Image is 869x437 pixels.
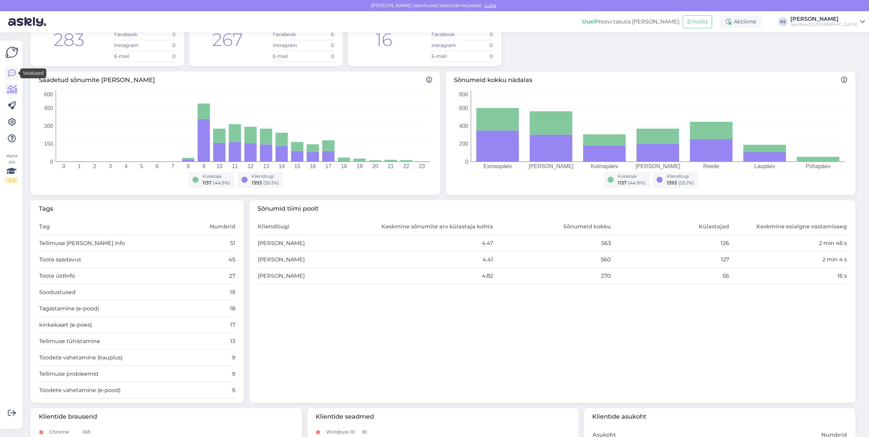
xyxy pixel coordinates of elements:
[729,268,848,284] td: 16 s
[39,333,186,350] td: Tellimuse tühistamine
[462,29,493,40] td: 0
[388,163,394,169] tspan: 21
[39,366,186,382] td: Tellimuse probleemid
[493,268,612,284] td: 270
[20,68,46,78] div: Vestlused
[39,412,294,421] span: Klientide brauserid
[114,51,145,62] td: E-mail
[667,180,677,186] span: 1393
[341,163,347,169] tspan: 18
[39,204,236,213] span: Tags
[459,91,468,97] tspan: 800
[187,163,190,169] tspan: 8
[778,17,788,27] div: KS
[459,141,468,147] tspan: 200
[582,18,595,25] b: Uus!
[186,235,235,252] td: 51
[140,163,143,169] tspan: 5
[611,252,729,268] td: 127
[44,123,53,129] tspan: 300
[39,284,186,301] td: Soodustused
[257,268,376,284] td: [PERSON_NAME]
[729,235,848,252] td: 2 min 46 s
[303,40,334,51] td: 0
[114,29,145,40] td: Facebook
[272,40,303,51] td: Instagram
[39,252,186,268] td: Toote saadavus
[186,333,235,350] td: 13
[272,51,303,62] td: E-mail
[592,412,847,421] span: Klientide asukoht
[44,91,53,97] tspan: 600
[790,22,857,27] div: Sportland [GEOGRAPHIC_DATA]
[257,252,376,268] td: [PERSON_NAME]
[272,29,303,40] td: Facebook
[303,29,334,40] td: 6
[186,366,235,382] td: 9
[754,163,775,169] tspan: Laupäev
[493,235,612,252] td: 563
[611,268,729,284] td: 56
[454,76,847,85] span: Sõnumeid kokku nädalas
[93,163,96,169] tspan: 2
[375,252,493,268] td: 4.41
[263,180,279,186] span: ( 55.1 %)
[431,51,462,62] td: E-mail
[375,235,493,252] td: 4.47
[729,219,848,235] th: Keskmine esialgne vastamisaeg
[459,105,468,111] tspan: 600
[806,163,831,169] tspan: Pühapäev
[202,163,205,169] tspan: 9
[628,180,646,186] span: ( 44.9 %)
[203,180,211,186] span: 1137
[683,15,712,28] button: Emailid
[279,163,285,169] tspan: 14
[145,40,176,51] td: 0
[39,317,186,333] td: kinkekaart (e-poes)
[431,29,462,40] td: Facebook
[326,163,332,169] tspan: 17
[145,29,176,40] td: 0
[62,163,65,169] tspan: 0
[114,40,145,51] td: Instagram
[678,180,694,186] span: ( 55.1 %)
[729,252,848,268] td: 2 min 4 s
[720,16,762,28] div: Aktiivne
[375,268,493,284] td: 4.82
[462,40,493,51] td: 0
[39,268,186,284] td: Toote üldinfo
[618,180,627,186] span: 1137
[493,252,612,268] td: 560
[186,268,235,284] td: 27
[39,350,186,366] td: Toodete vahetamine (kauplus)
[528,163,573,169] tspan: [PERSON_NAME]
[5,153,18,183] div: Vaata siia
[294,163,300,169] tspan: 15
[462,51,493,62] td: 0
[419,163,425,169] tspan: 23
[611,219,729,235] th: Külastajad
[186,350,235,366] td: 9
[316,412,571,421] span: Klientide seadmed
[39,382,186,399] td: Toodete vahetamine (e-pood)
[213,180,231,186] span: ( 44.9 %)
[124,163,127,169] tspan: 4
[186,252,235,268] td: 45
[186,219,235,235] th: Numbrid
[212,27,243,53] div: 267
[109,163,112,169] tspan: 3
[257,219,376,235] th: Klienditugi
[53,27,84,53] div: 283
[257,235,376,252] td: [PERSON_NAME]
[493,219,612,235] th: Sõnumeid kokku
[186,301,235,317] td: 18
[248,163,254,169] tspan: 12
[611,235,729,252] td: 126
[232,163,238,169] tspan: 11
[186,382,235,399] td: 9
[591,163,618,169] tspan: Kolmapäev
[375,219,493,235] th: Keskmine sõnumite arv külastaja kohta
[357,163,363,169] tspan: 19
[39,219,186,235] th: Tag
[483,2,498,9] span: Luba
